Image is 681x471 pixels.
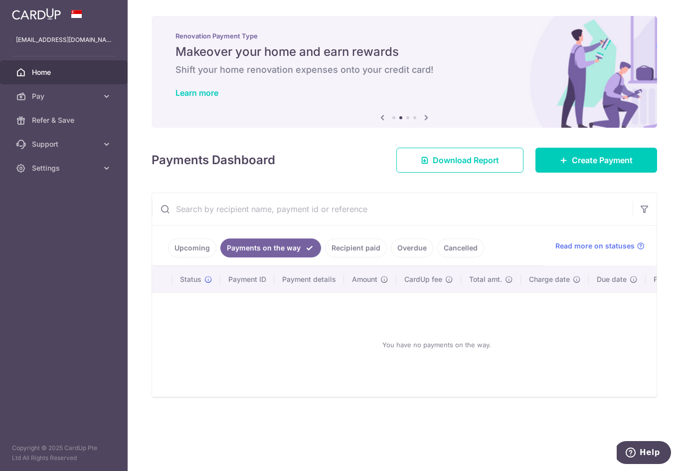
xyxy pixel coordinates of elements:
[391,238,433,257] a: Overdue
[555,241,645,251] a: Read more on statuses
[175,64,633,76] h6: Shift your home renovation expenses onto your credit card!
[175,32,633,40] p: Renovation Payment Type
[32,91,98,101] span: Pay
[12,8,61,20] img: CardUp
[274,266,344,292] th: Payment details
[396,148,523,173] a: Download Report
[168,238,216,257] a: Upcoming
[469,274,502,284] span: Total amt.
[352,274,377,284] span: Amount
[597,274,627,284] span: Due date
[16,35,112,45] p: [EMAIL_ADDRESS][DOMAIN_NAME]
[175,44,633,60] h5: Makeover your home and earn rewards
[404,274,442,284] span: CardUp fee
[535,148,657,173] a: Create Payment
[152,16,657,128] img: Renovation banner
[437,238,484,257] a: Cancelled
[325,238,387,257] a: Recipient paid
[32,139,98,149] span: Support
[555,241,635,251] span: Read more on statuses
[32,163,98,173] span: Settings
[529,274,570,284] span: Charge date
[32,115,98,125] span: Refer & Save
[572,154,633,166] span: Create Payment
[152,193,633,225] input: Search by recipient name, payment id or reference
[617,441,671,466] iframe: Opens a widget where you can find more information
[433,154,499,166] span: Download Report
[175,88,218,98] a: Learn more
[180,274,201,284] span: Status
[220,238,321,257] a: Payments on the way
[152,151,275,169] h4: Payments Dashboard
[32,67,98,77] span: Home
[220,266,274,292] th: Payment ID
